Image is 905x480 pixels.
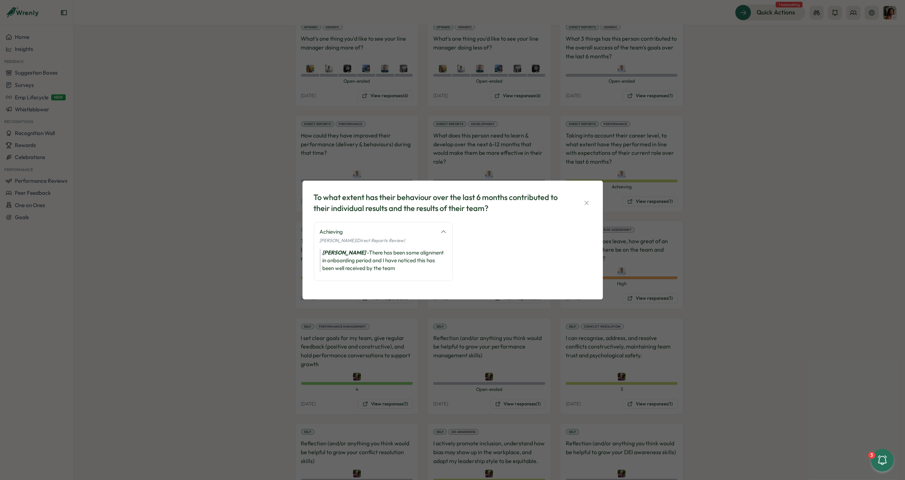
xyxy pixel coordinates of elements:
div: To what extent has their behaviour over the last 6 months contributed to their individual results... [314,192,565,214]
button: 3 [871,449,894,472]
span: [PERSON_NAME] (Direct Reports Review) [320,238,405,243]
div: Achieving [320,228,436,236]
div: - There has been some alignment in onboarding period and I have noticed this has been well receiv... [320,249,447,272]
i: [PERSON_NAME] [323,249,366,256]
div: 3 [868,452,875,459]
